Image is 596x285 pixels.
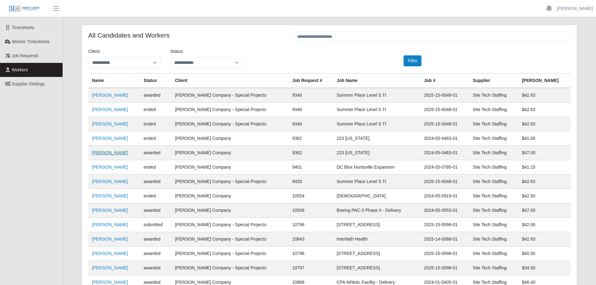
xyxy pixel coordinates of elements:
td: ended [140,117,171,131]
td: $34.50 [518,261,571,275]
td: [PERSON_NAME] Company - Special Projects [171,117,288,131]
td: 10796 [288,247,333,261]
th: Status [140,74,171,88]
td: DC Blox Huntsville Expansion [333,160,420,175]
td: Site Tech Staffing [469,261,518,275]
td: 9401 [288,160,333,175]
th: [PERSON_NAME] [518,74,571,88]
td: Site Tech Staffing [469,232,518,247]
td: 2024-05-0463-01 [420,146,469,160]
td: 9346 [288,103,333,117]
td: Boeing PAC-3 Phase II - Delivery [333,203,420,218]
td: 2024-05-0553-01 [420,203,469,218]
a: [PERSON_NAME] [92,251,128,256]
a: [PERSON_NAME] [92,179,128,184]
td: Site Tech Staffing [469,189,518,203]
a: [PERSON_NAME] [92,121,128,126]
td: 10797 [288,261,333,275]
td: $42.63 [518,232,571,247]
td: awarded [140,247,171,261]
td: awarded [140,175,171,189]
span: Job Requests [12,53,39,58]
a: [PERSON_NAME] [92,93,128,98]
td: 2025-15-0098-01 [420,247,469,261]
td: 2025-14-0068-01 [420,232,469,247]
td: Site Tech Staffing [469,103,518,117]
td: Summer Place Level S TI [333,175,420,189]
a: [PERSON_NAME] [92,280,128,285]
td: awarded [140,261,171,275]
td: [PERSON_NAME] Company - Special Projects [171,247,288,261]
td: 2024-05-0463-01 [420,131,469,146]
a: [PERSON_NAME] [92,208,128,213]
td: 9362 [288,146,333,160]
td: Site Tech Staffing [469,175,518,189]
td: ended [140,160,171,175]
td: [PERSON_NAME] Company [171,160,288,175]
td: 223 [US_STATE] [333,131,420,146]
th: Job # [420,74,469,88]
td: [PERSON_NAME] Company - Special Projects [171,175,288,189]
td: 2025-15-0048-01 [420,103,469,117]
td: Site Tech Staffing [469,88,518,103]
td: ended [140,131,171,146]
td: [PERSON_NAME] Company [171,203,288,218]
td: Site Tech Staffing [469,146,518,160]
th: Job Name [333,74,420,88]
td: 2025-15-0098-01 [420,218,469,232]
a: [PERSON_NAME] [92,265,128,270]
td: 2024-05-0919-01 [420,189,469,203]
td: ended [140,103,171,117]
td: Site Tech Staffing [469,160,518,175]
td: [PERSON_NAME] Company - Special Projects [171,232,288,247]
a: [PERSON_NAME] [92,237,128,242]
td: Site Tech Staffing [469,218,518,232]
button: Filter [404,55,421,66]
td: 10554 [288,189,333,203]
td: $40.50 [518,247,571,261]
td: 2025-15-0048-01 [420,88,469,103]
td: $42.50 [518,189,571,203]
td: awarded [140,146,171,160]
td: Site Tech Staffing [469,247,518,261]
td: 223 [US_STATE] [333,146,420,160]
th: Job Request # [288,74,333,88]
th: Name [88,74,140,88]
td: [PERSON_NAME] Company [171,146,288,160]
td: Site Tech Staffing [469,117,518,131]
img: SLM Logo [9,5,40,12]
a: [PERSON_NAME] [92,222,128,227]
td: $42.00 [518,218,571,232]
td: [PERSON_NAME] Company - Special Projects [171,218,288,232]
td: $47.00 [518,203,571,218]
td: 10843 [288,232,333,247]
td: submitted [140,218,171,232]
td: [PERSON_NAME] Company - Special Projects [171,261,288,275]
a: [PERSON_NAME] [557,5,593,12]
td: 10506 [288,203,333,218]
td: 9425 [288,175,333,189]
td: 2025-15-0048-01 [420,175,469,189]
label: Status: [170,48,184,55]
td: [DEMOGRAPHIC_DATA] [333,189,420,203]
td: 10796 [288,218,333,232]
td: Summer Place Level S TI [333,117,420,131]
h4: All Candidates and Workers [88,31,284,39]
a: [PERSON_NAME] [92,165,128,170]
td: [STREET_ADDRESS] [333,247,420,261]
span: Timesheets [12,25,34,30]
td: 9346 [288,117,333,131]
th: Supplier [469,74,518,88]
td: Site Tech Staffing [469,131,518,146]
td: $42.63 [518,88,571,103]
span: Workers [12,67,28,72]
td: Site Tech Staffing [469,203,518,218]
a: [PERSON_NAME] [92,150,128,155]
td: $41.15 [518,160,571,175]
td: 2025-15-0048-01 [420,117,469,131]
a: [PERSON_NAME] [92,107,128,112]
td: ended [140,189,171,203]
td: Summer Place Level S TI [333,103,420,117]
th: Client [171,74,288,88]
label: Client: [88,48,101,55]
